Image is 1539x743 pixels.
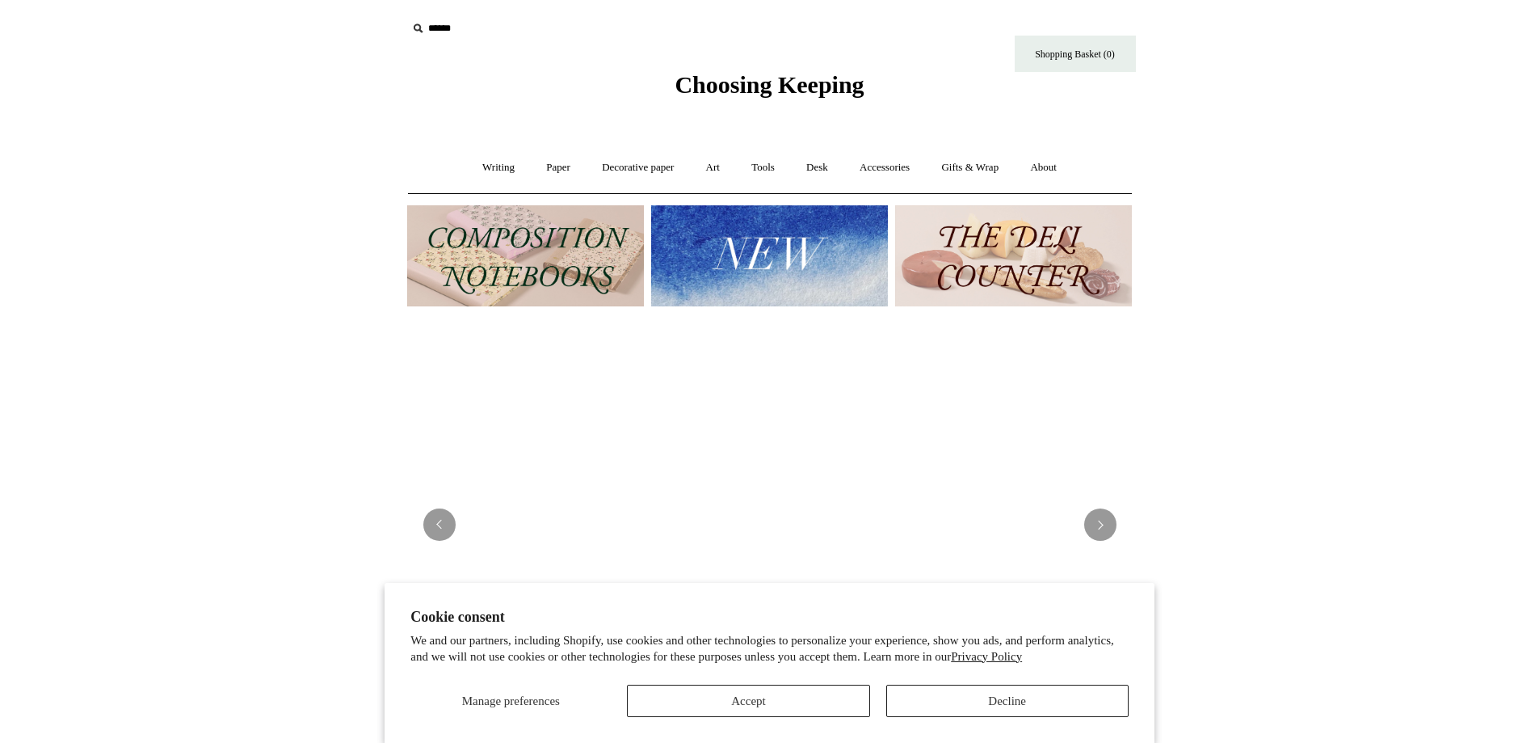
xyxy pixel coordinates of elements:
[587,146,688,189] a: Decorative paper
[407,323,1133,727] img: USA PSA .jpg__PID:33428022-6587-48b7-8b57-d7eefc91f15a
[410,633,1129,665] p: We and our partners, including Shopify, use cookies and other technologies to personalize your ex...
[845,146,924,189] a: Accessories
[1015,36,1136,72] a: Shopping Basket (0)
[886,685,1129,717] button: Decline
[410,609,1129,626] h2: Cookie consent
[737,146,789,189] a: Tools
[951,650,1022,663] a: Privacy Policy
[468,146,529,189] a: Writing
[410,685,611,717] button: Manage preferences
[927,146,1013,189] a: Gifts & Wrap
[792,146,843,189] a: Desk
[423,509,456,541] button: Previous
[1015,146,1071,189] a: About
[407,205,644,306] img: 202302 Composition ledgers.jpg__PID:69722ee6-fa44-49dd-a067-31375e5d54ec
[692,146,734,189] a: Art
[532,146,585,189] a: Paper
[1084,509,1116,541] button: Next
[627,685,869,717] button: Accept
[895,205,1132,306] img: The Deli Counter
[462,694,560,707] span: Manage preferences
[675,71,864,98] span: Choosing Keeping
[675,84,864,95] a: Choosing Keeping
[651,205,888,306] img: New.jpg__PID:f73bdf93-380a-4a35-bcfe-7823039498e1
